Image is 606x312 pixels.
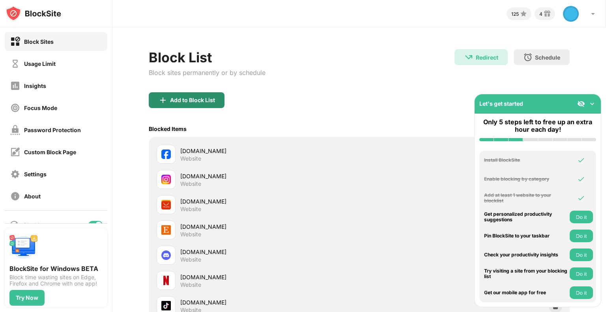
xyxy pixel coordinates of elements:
[180,273,359,281] div: [DOMAIN_NAME]
[484,211,568,223] div: Get personalized productivity suggestions
[24,105,57,111] div: Focus Mode
[479,100,523,107] div: Let's get started
[484,157,568,163] div: Install BlockSite
[9,265,103,273] div: BlockSite for Windows BETA
[149,69,266,77] div: Block sites permanently or by schedule
[10,59,20,69] img: time-usage-off.svg
[149,49,266,65] div: Block List
[24,60,56,67] div: Usage Limit
[577,194,585,202] img: omni-check.svg
[570,230,593,242] button: Do it
[577,100,585,108] img: eye-not-visible.svg
[10,103,20,113] img: focus-off.svg
[180,206,201,213] div: Website
[161,250,171,260] img: favicons
[180,298,359,306] div: [DOMAIN_NAME]
[24,193,41,200] div: About
[570,286,593,299] button: Do it
[24,127,81,133] div: Password Protection
[479,118,596,133] div: Only 5 steps left to free up an extra hour each day!
[570,248,593,261] button: Do it
[161,175,171,184] img: favicons
[149,125,187,132] div: Blocked Items
[24,149,76,155] div: Custom Block Page
[161,301,171,310] img: favicons
[9,220,19,230] img: blocking-icon.svg
[10,37,20,47] img: block-on.svg
[24,82,46,89] div: Insights
[16,295,38,301] div: Try Now
[10,81,20,91] img: insights-off.svg
[535,54,560,61] div: Schedule
[484,176,568,182] div: Enable blocking by category
[24,38,54,45] div: Block Sites
[511,11,519,17] div: 125
[180,172,359,180] div: [DOMAIN_NAME]
[9,233,38,262] img: push-desktop.svg
[180,248,359,256] div: [DOMAIN_NAME]
[6,6,61,21] img: logo-blocksite.svg
[180,197,359,206] div: [DOMAIN_NAME]
[484,268,568,280] div: Try visiting a site from your blocking list
[542,9,552,19] img: reward-small.svg
[484,233,568,239] div: Pin BlockSite to your taskbar
[161,225,171,235] img: favicons
[170,97,215,103] div: Add to Block List
[10,169,20,179] img: settings-off.svg
[539,11,542,17] div: 4
[180,231,201,238] div: Website
[577,156,585,164] img: omni-check.svg
[180,155,201,162] div: Website
[484,290,568,295] div: Get our mobile app for free
[588,100,596,108] img: omni-setup-toggle.svg
[180,281,201,288] div: Website
[9,274,103,287] div: Block time wasting sites on Edge, Firefox and Chrome with one app!
[180,222,359,231] div: [DOMAIN_NAME]
[10,147,20,157] img: customize-block-page-off.svg
[577,175,585,183] img: omni-check.svg
[476,54,498,61] div: Redirect
[484,192,568,204] div: Add at least 1 website to your blocklist
[484,252,568,258] div: Check your productivity insights
[180,256,201,263] div: Website
[161,200,171,209] img: favicons
[10,191,20,201] img: about-off.svg
[161,149,171,159] img: favicons
[161,276,171,285] img: favicons
[10,125,20,135] img: password-protection-off.svg
[24,222,46,228] div: Blocking
[180,147,359,155] div: [DOMAIN_NAME]
[570,211,593,223] button: Do it
[180,180,201,187] div: Website
[570,267,593,280] button: Do it
[24,171,47,177] div: Settings
[519,9,528,19] img: points-small.svg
